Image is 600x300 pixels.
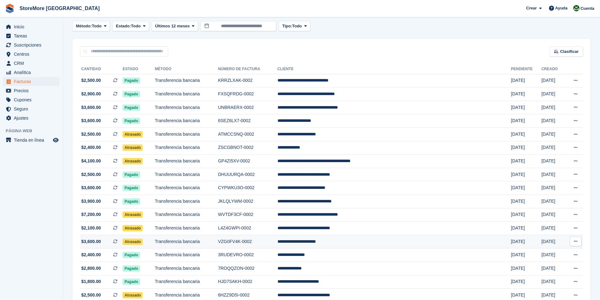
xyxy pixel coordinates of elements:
span: $3,600.00 [81,184,101,191]
span: Pagado [123,91,140,97]
span: Seguro [14,105,52,113]
td: Transferencia bancaria [155,101,218,114]
td: [DATE] [541,195,564,208]
span: Atrasado [123,144,143,151]
span: $3,600.00 [81,238,101,245]
td: Transferencia bancaria [155,248,218,262]
span: Todo [292,23,302,29]
th: Creado [541,64,564,74]
td: [DATE] [511,222,541,235]
span: Página web [6,128,63,134]
td: Transferencia bancaria [155,235,218,248]
th: Método [155,64,218,74]
td: Transferencia bancaria [155,128,218,141]
td: [DATE] [511,155,541,168]
th: Cantidad [80,64,123,74]
td: Transferencia bancaria [155,262,218,275]
td: [DATE] [511,248,541,262]
td: Transferencia bancaria [155,181,218,195]
th: Cliente [277,64,511,74]
td: [DATE] [511,208,541,222]
span: Tipo: [282,23,292,29]
span: $2,800.00 [81,265,101,272]
span: Pagado [123,185,140,191]
a: menu [3,50,60,59]
td: Transferencia bancaria [155,275,218,289]
span: Atrasado [123,225,143,231]
span: Analítica [14,68,52,77]
span: $1,800.00 [81,278,101,285]
td: [DATE] [541,141,564,155]
span: $3,900.00 [81,198,101,205]
span: Centros [14,50,52,59]
td: [DATE] [511,168,541,181]
td: [DATE] [511,275,541,289]
td: 7ROQQZON-0002 [218,262,277,275]
span: Cupones [14,95,52,104]
span: Atrasado [123,239,143,245]
span: Suscripciones [14,41,52,49]
td: [DATE] [511,262,541,275]
td: [DATE] [541,155,564,168]
td: [DATE] [541,181,564,195]
span: $2,500.00 [81,292,101,298]
span: Cuenta [580,5,594,12]
td: Transferencia bancaria [155,222,218,235]
td: [DATE] [541,88,564,101]
span: Estado: [116,23,131,29]
span: Precios [14,86,52,95]
span: $3,600.00 [81,117,101,124]
td: [DATE] [511,141,541,155]
img: Claudia Cortes [573,5,580,11]
span: $2,500.00 [81,77,101,84]
td: [DATE] [541,275,564,289]
td: Transferencia bancaria [155,88,218,101]
a: menu [3,86,60,95]
a: menu [3,95,60,104]
td: [DATE] [541,114,564,128]
td: [DATE] [511,74,541,88]
a: StoreMore [GEOGRAPHIC_DATA] [17,3,102,14]
span: Inicio [14,22,52,31]
span: Pagado [123,118,140,124]
a: menu [3,77,60,86]
td: KRRZLXAK-0002 [218,74,277,88]
span: Pagado [123,252,140,258]
span: Ayuda [555,5,568,11]
span: $3,600.00 [81,104,101,111]
td: [DATE] [511,101,541,114]
span: $2,400.00 [81,144,101,151]
td: [DATE] [511,235,541,248]
td: [DATE] [541,235,564,248]
td: [DATE] [541,101,564,114]
td: GP4ZI5XV-0002 [218,155,277,168]
td: ATMCCSNQ-0002 [218,128,277,141]
td: VZG0FV4K-0002 [218,235,277,248]
th: Estado [123,64,155,74]
button: Tipo: Todo [279,21,310,31]
td: WVTDF3CF-0002 [218,208,277,222]
span: Atrasado [123,158,143,164]
td: Transferencia bancaria [155,114,218,128]
span: Atrasado [123,131,143,138]
span: Crear [526,5,537,11]
td: HJD7SAKH-0002 [218,275,277,289]
span: Pagado [123,77,140,84]
td: FXSQFRDG-0002 [218,88,277,101]
td: [DATE] [511,128,541,141]
td: Transferencia bancaria [155,155,218,168]
td: [DATE] [541,248,564,262]
td: JKLQLYWM-0002 [218,195,277,208]
span: $2,100.00 [81,225,101,231]
td: Transferencia bancaria [155,141,218,155]
a: menu [3,105,60,113]
span: Clasificar [560,48,579,55]
span: $4,100.00 [81,158,101,164]
td: 6SEZ6LX7-0002 [218,114,277,128]
td: [DATE] [541,262,564,275]
td: UNBRAERX-0002 [218,101,277,114]
span: $2,500.00 [81,171,101,178]
span: CRM [14,59,52,68]
button: Método: Todo [72,21,110,31]
a: Vista previa de la tienda [52,136,60,144]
